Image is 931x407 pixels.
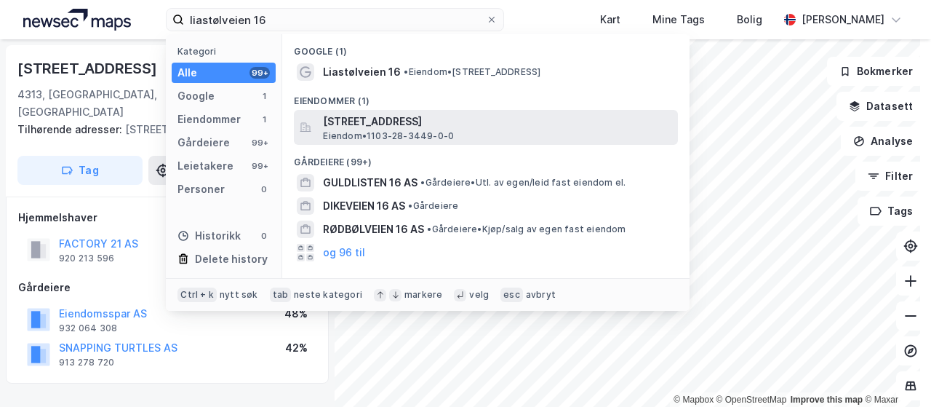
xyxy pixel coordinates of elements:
div: Gårdeiere [177,134,230,151]
a: Improve this map [791,395,863,405]
div: [STREET_ADDRESS] [17,57,160,80]
div: Mine Tags [652,11,705,28]
div: Kart [600,11,620,28]
div: Gårdeiere [18,279,316,296]
div: neste kategori [294,289,362,301]
button: Filter [855,162,925,191]
div: Bolig [737,11,762,28]
span: • [408,200,412,211]
button: Tags [858,197,925,226]
a: Mapbox [674,395,714,405]
div: Ctrl + k [177,288,217,302]
div: [STREET_ADDRESS] [17,121,305,138]
img: logo.a4113a55bc3d86da70a041830d287a7e.svg [23,9,131,31]
div: 932 064 308 [59,323,117,334]
div: Google (1) [282,34,690,60]
span: Gårdeiere [408,200,458,212]
div: 1 [258,114,270,125]
div: 920 213 596 [59,253,114,264]
button: Tag [17,156,143,185]
div: Hjemmelshaver [18,209,316,226]
span: [STREET_ADDRESS] [323,113,672,130]
span: Gårdeiere • Utl. av egen/leid fast eiendom el. [420,177,626,189]
span: • [427,224,431,234]
span: Liastølveien 16 [323,63,401,81]
div: [PERSON_NAME] [802,11,884,28]
div: Historikk [177,227,241,245]
div: Eiendommer [177,111,241,128]
div: Delete history [195,250,268,268]
div: esc [500,288,523,302]
div: 0 [258,230,270,242]
div: avbryt [526,289,556,301]
input: Søk på adresse, matrikkel, gårdeiere, leietakere eller personer [184,9,486,31]
span: • [404,66,408,77]
div: Personer [177,181,225,198]
div: 48% [284,305,308,323]
span: Tilhørende adresser: [17,123,125,135]
span: DIKEVEIEN 16 AS [323,197,405,215]
div: Kontrollprogram for chat [858,337,931,407]
div: markere [404,289,442,301]
div: tab [270,288,292,302]
div: Alle [177,64,197,82]
div: Gårdeiere (99+) [282,145,690,171]
button: Datasett [836,92,925,121]
button: Analyse [841,127,925,156]
div: 0 [258,183,270,195]
span: Eiendom • [STREET_ADDRESS] [404,66,540,78]
div: Kategori [177,46,276,57]
span: • [420,177,425,188]
span: Gårdeiere • Kjøp/salg av egen fast eiendom [427,224,626,235]
div: 1 [258,90,270,102]
div: velg [469,289,489,301]
span: Eiendom • 1103-28-3449-0-0 [323,130,454,142]
button: Bokmerker [827,57,925,86]
div: Google [177,87,215,105]
div: 99+ [249,67,270,79]
div: Leietakere [177,157,233,175]
div: 4313, [GEOGRAPHIC_DATA], [GEOGRAPHIC_DATA] [17,86,241,121]
div: 99+ [249,137,270,149]
div: Eiendommer (1) [282,84,690,110]
div: 913 278 720 [59,357,114,368]
div: 99+ [249,160,270,172]
button: og 96 til [323,244,365,261]
a: OpenStreetMap [716,395,787,405]
span: RØDBØLVEIEN 16 AS [323,221,424,238]
div: nytt søk [220,289,258,301]
div: 42% [285,339,308,357]
div: Leietakere (99+) [282,264,690,291]
iframe: Chat Widget [858,337,931,407]
span: GULDLISTEN 16 AS [323,174,417,191]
